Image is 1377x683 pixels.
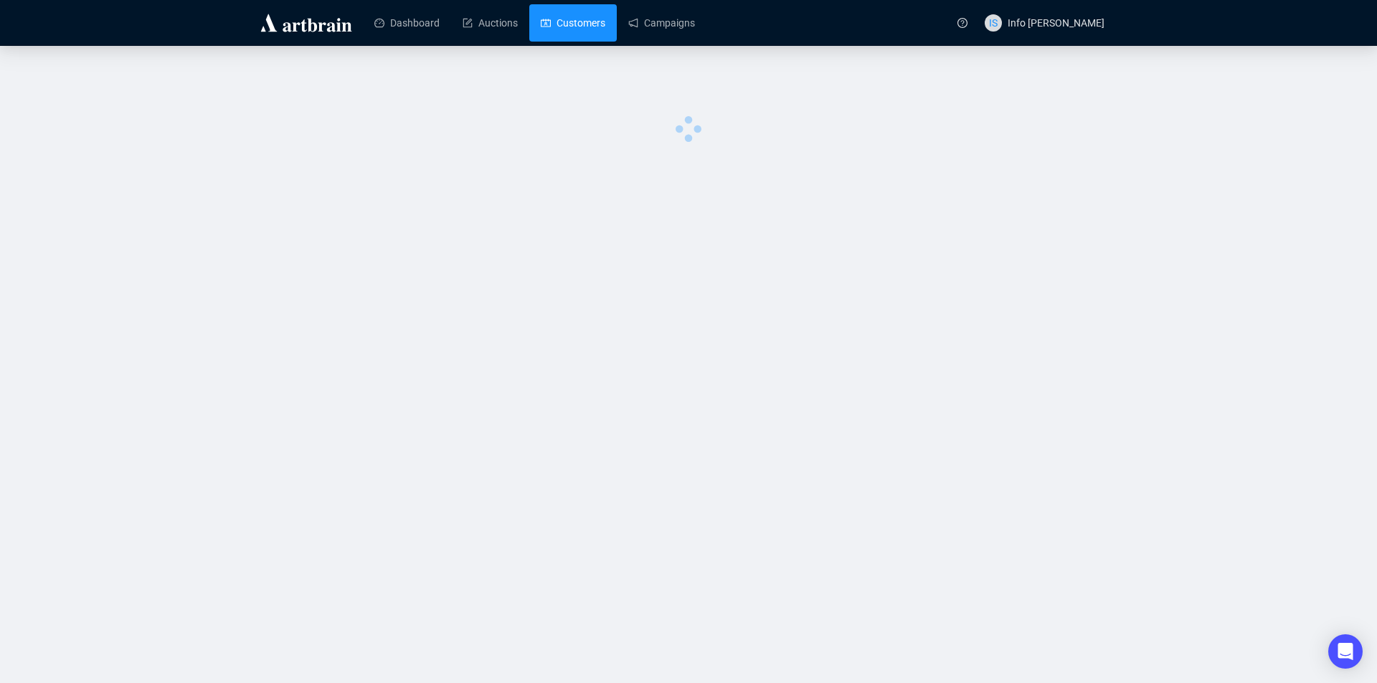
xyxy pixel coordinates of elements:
span: Info [PERSON_NAME] [1008,17,1104,29]
a: Dashboard [374,4,440,42]
span: question-circle [957,18,967,28]
div: Open Intercom Messenger [1328,634,1363,669]
a: Auctions [463,4,518,42]
img: logo [258,11,354,34]
a: Customers [541,4,605,42]
span: IS [989,15,998,31]
a: Campaigns [628,4,695,42]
